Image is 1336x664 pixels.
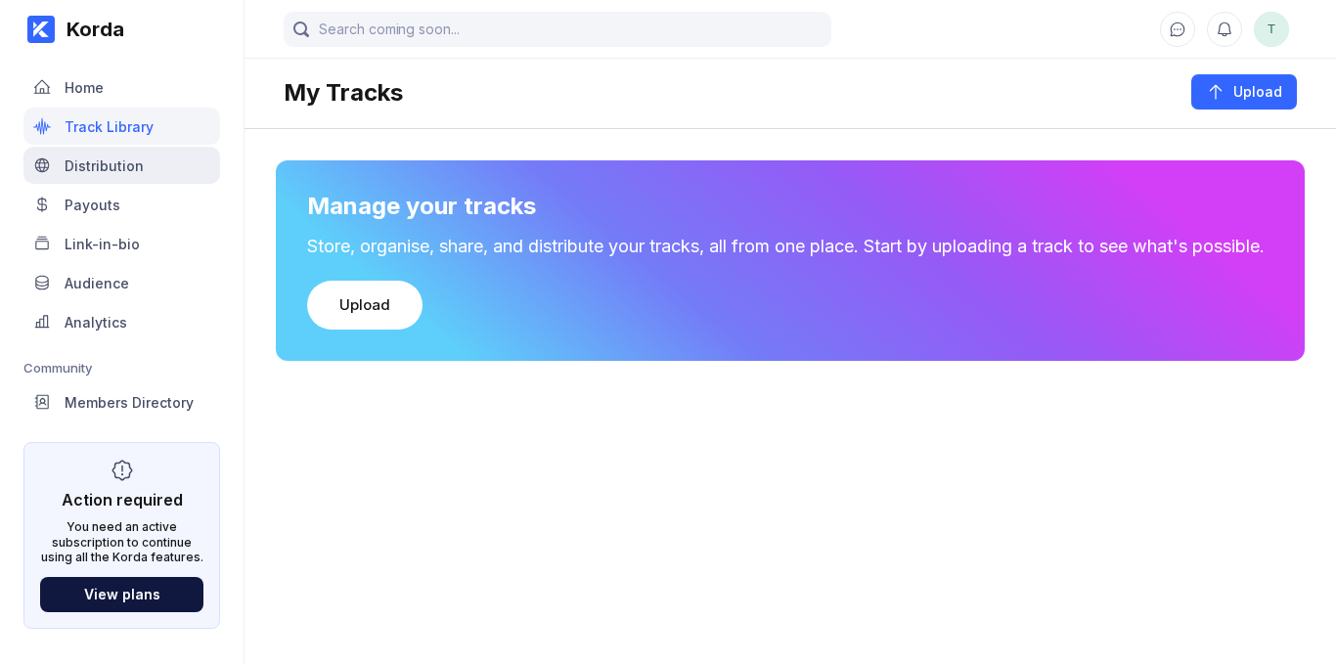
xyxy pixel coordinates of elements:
a: Distribution [23,147,220,186]
div: My Tracks [284,78,403,107]
a: Home [23,68,220,108]
div: Korda [55,18,124,41]
div: Link-in-bio [65,236,140,252]
div: Action required [62,490,183,509]
div: Store, organise, share, and distribute your tracks, all from one place. Start by uploading a trac... [307,236,1273,257]
div: Analytics [65,314,127,331]
div: Upload [1225,82,1282,102]
button: T [1254,12,1289,47]
div: Payouts [65,197,120,213]
div: You need an active subscription to continue using all the Korda features. [40,519,203,565]
div: Audience [65,275,129,291]
div: Manage your tracks [307,192,1273,220]
input: Search coming soon... [284,12,831,47]
div: View plans [84,586,160,602]
div: Members Directory [65,394,194,411]
div: Distribution [65,157,144,174]
a: Payouts [23,186,220,225]
button: View plans [40,577,203,612]
div: Tatenda [1254,12,1289,47]
div: Upload [339,295,390,315]
div: Track Library [65,118,154,135]
button: Upload [1191,74,1297,110]
a: Audience [23,264,220,303]
div: Home [65,79,104,96]
a: Link-in-bio [23,225,220,264]
button: Upload [307,281,423,330]
a: Members Directory [23,383,220,422]
a: Track Library [23,108,220,147]
a: Analytics [23,303,220,342]
div: Community [23,360,220,376]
